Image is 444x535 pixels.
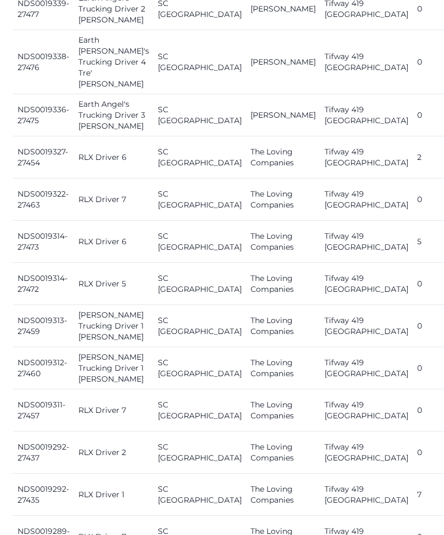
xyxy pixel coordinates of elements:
td: NDS0019311-27457 [13,389,74,432]
td: Earth Angel's Trucking Driver 3 [PERSON_NAME] [74,94,153,136]
td: Tifway 419 [GEOGRAPHIC_DATA] [320,30,413,94]
td: The Loving Companies [246,347,320,389]
td: SC [GEOGRAPHIC_DATA] [153,305,246,347]
td: SC [GEOGRAPHIC_DATA] [153,347,246,389]
td: The Loving Companies [246,263,320,305]
td: RLX Driver 1 [74,474,153,516]
td: RLX Driver 2 [74,432,153,474]
td: SC [GEOGRAPHIC_DATA] [153,474,246,516]
td: NDS0019313-27459 [13,305,74,347]
td: RLX Driver 5 [74,263,153,305]
td: Tifway 419 [GEOGRAPHIC_DATA] [320,136,413,179]
td: SC [GEOGRAPHIC_DATA] [153,94,246,136]
td: [PERSON_NAME] Trucking Driver 1 [PERSON_NAME] [74,305,153,347]
td: NDS0019322-27463 [13,179,74,221]
td: NDS0019314-27472 [13,263,74,305]
td: Tifway 419 [GEOGRAPHIC_DATA] [320,347,413,389]
td: The Loving Companies [246,432,320,474]
td: RLX Driver 7 [74,389,153,432]
td: RLX Driver 6 [74,221,153,263]
td: SC [GEOGRAPHIC_DATA] [153,432,246,474]
td: SC [GEOGRAPHIC_DATA] [153,221,246,263]
td: Tifway 419 [GEOGRAPHIC_DATA] [320,389,413,432]
td: The Loving Companies [246,474,320,516]
td: Tifway 419 [GEOGRAPHIC_DATA] [320,221,413,263]
td: SC [GEOGRAPHIC_DATA] [153,179,246,221]
td: NDS0019292-27437 [13,432,74,474]
td: RLX Driver 6 [74,136,153,179]
td: Tifway 419 [GEOGRAPHIC_DATA] [320,432,413,474]
td: SC [GEOGRAPHIC_DATA] [153,389,246,432]
td: [PERSON_NAME] [246,94,320,136]
td: NDS0019336-27475 [13,94,74,136]
td: RLX Driver 7 [74,179,153,221]
td: NDS0019312-27460 [13,347,74,389]
td: NDS0019327-27454 [13,136,74,179]
td: [PERSON_NAME] [246,30,320,94]
td: NDS0019338-27476 [13,30,74,94]
td: [PERSON_NAME] Trucking Driver 1 [PERSON_NAME] [74,347,153,389]
td: The Loving Companies [246,305,320,347]
td: NDS0019292-27435 [13,474,74,516]
td: Tifway 419 [GEOGRAPHIC_DATA] [320,179,413,221]
td: Tifway 419 [GEOGRAPHIC_DATA] [320,305,413,347]
td: NDS0019314-27473 [13,221,74,263]
td: The Loving Companies [246,389,320,432]
td: The Loving Companies [246,136,320,179]
td: Tifway 419 [GEOGRAPHIC_DATA] [320,263,413,305]
td: SC [GEOGRAPHIC_DATA] [153,263,246,305]
td: The Loving Companies [246,179,320,221]
td: Tifway 419 [GEOGRAPHIC_DATA] [320,474,413,516]
td: The Loving Companies [246,221,320,263]
td: SC [GEOGRAPHIC_DATA] [153,30,246,94]
td: Tifway 419 [GEOGRAPHIC_DATA] [320,94,413,136]
td: Earth [PERSON_NAME]'s Trucking Driver 4 Tre' [PERSON_NAME] [74,30,153,94]
td: SC [GEOGRAPHIC_DATA] [153,136,246,179]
